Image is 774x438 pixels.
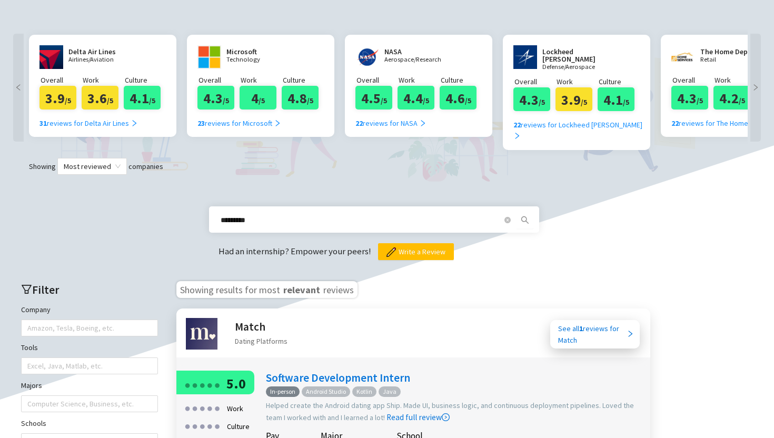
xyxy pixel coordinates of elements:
[542,48,621,63] h2: Lockheed [PERSON_NAME]
[226,375,246,392] span: 5.0
[713,86,750,109] div: 4.2
[513,45,537,69] img: www.lockheedmartin.com
[214,417,220,434] div: ●
[266,371,410,385] a: Software Development Intern
[302,386,350,397] span: Android Studio
[199,376,205,393] div: ●
[697,96,703,105] span: /5
[440,86,477,109] div: 4.6
[197,118,205,128] b: 23
[224,417,253,435] div: Culture
[558,323,627,346] div: See all reviews for Match
[226,56,290,63] p: Technology
[39,118,47,128] b: 31
[206,417,213,434] div: ●
[223,96,229,105] span: /5
[214,400,220,416] div: ●
[184,400,191,416] div: ●
[355,45,379,69] img: nasa.gov
[598,87,634,111] div: 4.1
[235,318,287,335] h2: Match
[21,304,51,315] label: Company
[219,245,373,257] span: Had an internship? Empower your peers!
[192,376,198,393] div: ●
[514,76,555,87] p: Overall
[199,400,205,416] div: ●
[124,86,161,109] div: 4.1
[199,417,205,434] div: ●
[39,109,138,129] a: 31reviews for Delta Air Lines right
[504,217,511,223] span: close-circle
[419,120,426,127] span: right
[266,386,300,397] span: In-person
[41,74,82,86] p: Overall
[283,74,324,86] p: Culture
[386,360,450,422] a: Read full review
[672,74,713,86] p: Overall
[555,87,592,111] div: 3.9
[378,243,454,260] button: Write a Review
[381,96,387,105] span: /5
[21,284,32,295] span: filter
[68,48,132,55] h2: Delta Air Lines
[27,360,29,372] input: Tools
[599,76,640,87] p: Culture
[241,74,282,86] p: Work
[671,118,679,128] b: 22
[398,86,434,109] div: 4.4
[82,86,118,109] div: 3.6
[386,247,396,257] img: pencil.png
[184,417,191,434] div: ●
[581,97,587,107] span: /5
[355,109,426,129] a: 22reviews for NASA right
[259,96,265,105] span: /5
[355,117,426,129] div: reviews for NASA
[442,413,450,421] span: right-circle
[235,335,287,347] div: Dating Platforms
[21,281,158,298] h2: Filter
[214,376,220,393] div: ●
[21,417,46,429] label: Schools
[192,417,198,434] div: ●
[224,400,246,417] div: Work
[39,117,138,129] div: reviews for Delta Air Lines
[384,56,448,63] p: Aerospace/Research
[700,56,763,63] p: Retail
[282,282,321,295] span: relevant
[64,158,121,174] span: Most reviewed
[379,386,401,397] span: Java
[517,212,533,228] button: search
[197,45,221,69] img: www.microsoft.com
[197,86,234,109] div: 4.3
[700,48,763,55] h2: The Home Depot
[517,216,533,224] span: search
[513,119,648,142] div: reviews for Lockheed [PERSON_NAME]
[13,84,24,91] span: left
[266,400,645,424] div: Helped create the Android dating app Ship. Made UI, business logic, and continuous deployment pip...
[39,86,76,109] div: 3.9
[542,64,621,71] p: Defense/Aerospace
[399,74,440,86] p: Work
[513,87,550,111] div: 4.3
[21,342,38,353] label: Tools
[356,74,398,86] p: Overall
[176,281,358,298] h3: Showing results for most reviews
[550,320,640,349] a: See all1reviews forMatch
[423,96,429,105] span: /5
[192,400,198,416] div: ●
[441,74,482,86] p: Culture
[352,386,376,397] span: Kotlin
[184,376,191,393] div: ●
[199,74,240,86] p: Overall
[197,117,281,129] div: reviews for Microsoft
[226,48,290,55] h2: Microsoft
[186,318,217,350] img: Match
[125,74,166,86] p: Culture
[206,376,213,393] div: ●
[355,118,363,128] b: 22
[240,86,276,109] div: 4
[557,76,598,87] p: Work
[399,246,445,257] span: Write a Review
[715,74,756,86] p: Work
[671,86,708,109] div: 4.3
